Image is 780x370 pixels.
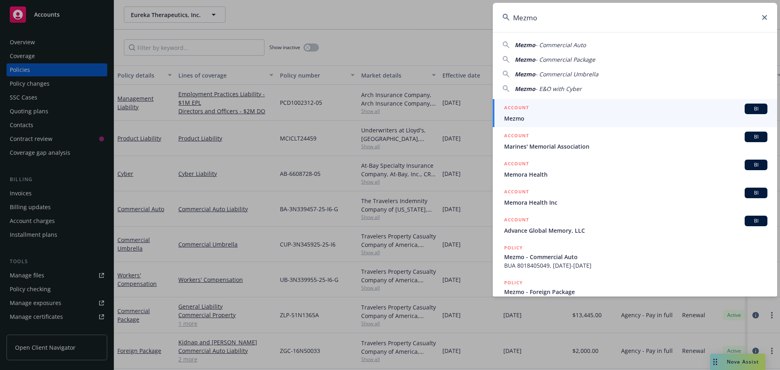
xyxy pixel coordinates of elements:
span: WP 81 842 4118, [DATE]-[DATE] [504,296,767,305]
span: BI [748,189,764,197]
span: - Commercial Auto [535,41,586,49]
span: Mezmo - Foreign Package [504,288,767,296]
span: Mezmo [515,70,535,78]
span: Memora Health [504,170,767,179]
span: BI [748,217,764,225]
h5: POLICY [504,279,523,287]
span: Marines' Memorial Association [504,142,767,151]
span: - E&O with Cyber [535,85,582,93]
a: POLICYMezmo - Commercial AutoBUA 8018405049, [DATE]-[DATE] [493,239,777,274]
input: Search... [493,3,777,32]
a: POLICYMezmo - Foreign PackageWP 81 842 4118, [DATE]-[DATE] [493,274,777,309]
span: BI [748,161,764,169]
span: Advance Global Memory, LLC [504,226,767,235]
h5: ACCOUNT [504,132,529,141]
span: BUA 8018405049, [DATE]-[DATE] [504,261,767,270]
h5: ACCOUNT [504,104,529,113]
a: ACCOUNTBIMemora Health Inc [493,183,777,211]
a: ACCOUNTBIMezmo [493,99,777,127]
span: Mezmo [504,114,767,123]
span: BI [748,133,764,141]
h5: ACCOUNT [504,216,529,225]
h5: ACCOUNT [504,188,529,197]
span: Mezmo - Commercial Auto [504,253,767,261]
h5: POLICY [504,244,523,252]
span: Mezmo [515,56,535,63]
span: - Commercial Package [535,56,595,63]
span: BI [748,105,764,113]
a: ACCOUNTBIMarines' Memorial Association [493,127,777,155]
a: ACCOUNTBIMemora Health [493,155,777,183]
h5: ACCOUNT [504,160,529,169]
a: ACCOUNTBIAdvance Global Memory, LLC [493,211,777,239]
span: - Commercial Umbrella [535,70,598,78]
span: Mezmo [515,85,535,93]
span: Memora Health Inc [504,198,767,207]
span: Mezmo [515,41,535,49]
